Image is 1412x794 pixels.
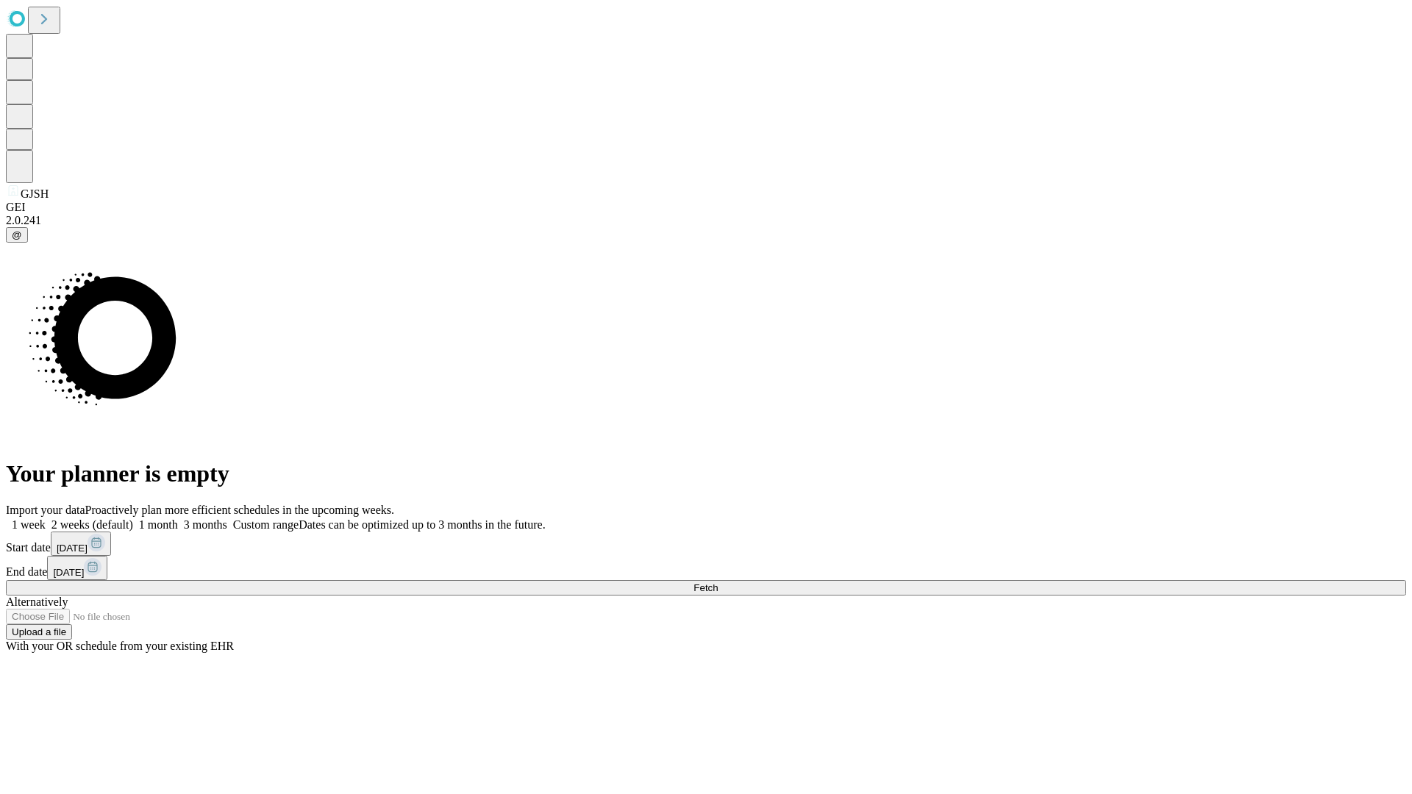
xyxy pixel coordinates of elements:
span: With your OR schedule from your existing EHR [6,640,234,652]
span: 3 months [184,518,227,531]
button: Upload a file [6,624,72,640]
button: [DATE] [47,556,107,580]
span: Alternatively [6,595,68,608]
span: 1 week [12,518,46,531]
span: GJSH [21,187,49,200]
span: [DATE] [57,543,88,554]
span: Proactively plan more efficient schedules in the upcoming weeks. [85,504,394,516]
span: @ [12,229,22,240]
button: [DATE] [51,532,111,556]
h1: Your planner is empty [6,460,1406,487]
span: Fetch [693,582,718,593]
div: End date [6,556,1406,580]
span: [DATE] [53,567,84,578]
span: 2 weeks (default) [51,518,133,531]
span: 1 month [139,518,178,531]
button: @ [6,227,28,243]
span: Import your data [6,504,85,516]
div: 2.0.241 [6,214,1406,227]
button: Fetch [6,580,1406,595]
span: Custom range [233,518,299,531]
span: Dates can be optimized up to 3 months in the future. [299,518,545,531]
div: GEI [6,201,1406,214]
div: Start date [6,532,1406,556]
